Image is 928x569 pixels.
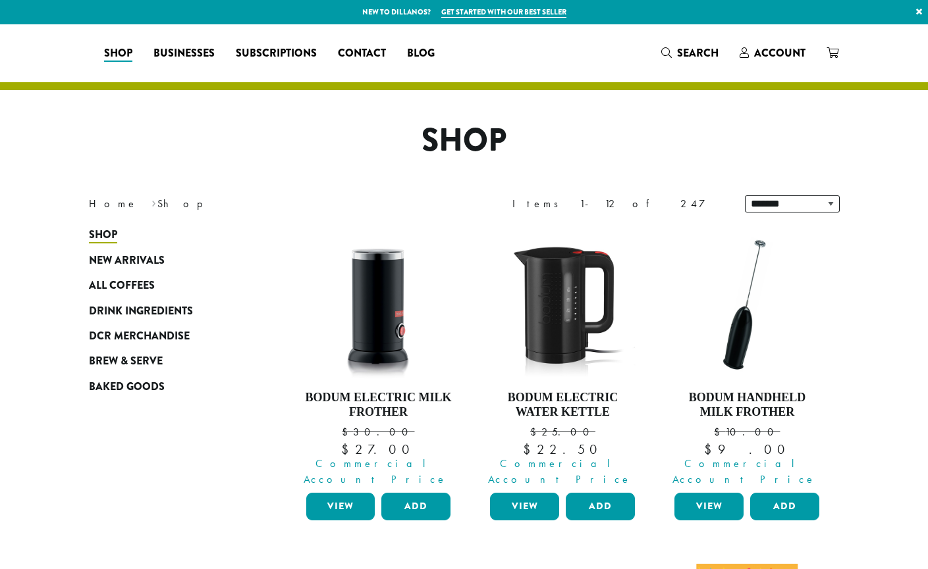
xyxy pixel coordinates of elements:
h4: Bodum Electric Milk Frother [303,391,454,419]
img: DP3927.01-002.png [671,229,823,380]
span: Commercial Account Price [298,456,454,487]
span: Shop [89,227,117,243]
span: Account [754,45,805,61]
div: Items 1-12 of 247 [512,196,725,212]
span: Blog [407,45,435,62]
h4: Bodum Handheld Milk Frother [671,391,823,419]
a: Shop [89,222,247,247]
span: $ [704,441,718,458]
button: Add [566,493,635,520]
a: Bodum Handheld Milk Frother $10.00 Commercial Account Price [671,229,823,487]
span: Brew & Serve [89,353,163,370]
h4: Bodum Electric Water Kettle [487,391,638,419]
a: View [490,493,559,520]
bdi: 22.50 [523,441,603,458]
span: Subscriptions [236,45,317,62]
button: Add [381,493,450,520]
a: Brew & Serve [89,349,247,374]
bdi: 10.00 [714,425,780,439]
a: Baked Goods [89,374,247,399]
span: › [151,191,156,212]
span: All Coffees [89,278,155,294]
span: New Arrivals [89,253,165,269]
span: $ [342,425,353,439]
button: Add [750,493,819,520]
span: Search [677,45,719,61]
span: Shop [104,45,132,62]
a: Search [651,42,729,64]
bdi: 9.00 [704,441,790,458]
a: Drink Ingredients [89,298,247,323]
span: $ [523,441,537,458]
span: $ [341,441,355,458]
a: New Arrivals [89,248,247,273]
a: DCR Merchandise [89,324,247,349]
span: Drink Ingredients [89,303,193,320]
span: Baked Goods [89,379,165,395]
span: $ [530,425,541,439]
span: Commercial Account Price [666,456,823,487]
a: Home [89,197,138,210]
span: Commercial Account Price [481,456,638,487]
a: Shop [94,43,143,64]
span: $ [714,425,725,439]
bdi: 25.00 [530,425,595,439]
h1: Shop [79,122,850,160]
a: Bodum Electric Water Kettle $25.00 Commercial Account Price [487,229,638,487]
bdi: 30.00 [342,425,414,439]
span: DCR Merchandise [89,328,190,345]
span: Contact [338,45,386,62]
a: View [306,493,375,520]
img: DP3954.01-002.png [302,229,454,380]
img: DP3955.01.png [487,229,638,380]
a: Bodum Electric Milk Frother $30.00 Commercial Account Price [303,229,454,487]
a: Get started with our best seller [441,7,566,18]
bdi: 27.00 [341,441,415,458]
a: View [674,493,744,520]
a: All Coffees [89,273,247,298]
nav: Breadcrumb [89,196,445,212]
span: Businesses [153,45,215,62]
